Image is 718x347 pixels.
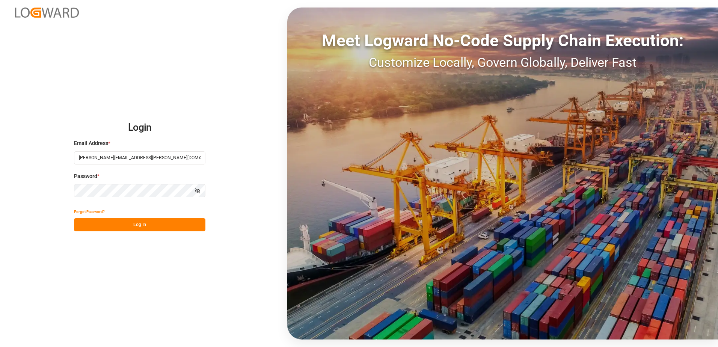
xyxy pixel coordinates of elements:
[287,28,718,53] div: Meet Logward No-Code Supply Chain Execution:
[287,53,718,72] div: Customize Locally, Govern Globally, Deliver Fast
[74,151,205,164] input: Enter your email
[74,139,108,147] span: Email Address
[74,116,205,140] h2: Login
[15,8,79,18] img: Logward_new_orange.png
[74,218,205,231] button: Log In
[74,172,97,180] span: Password
[74,205,105,218] button: Forgot Password?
